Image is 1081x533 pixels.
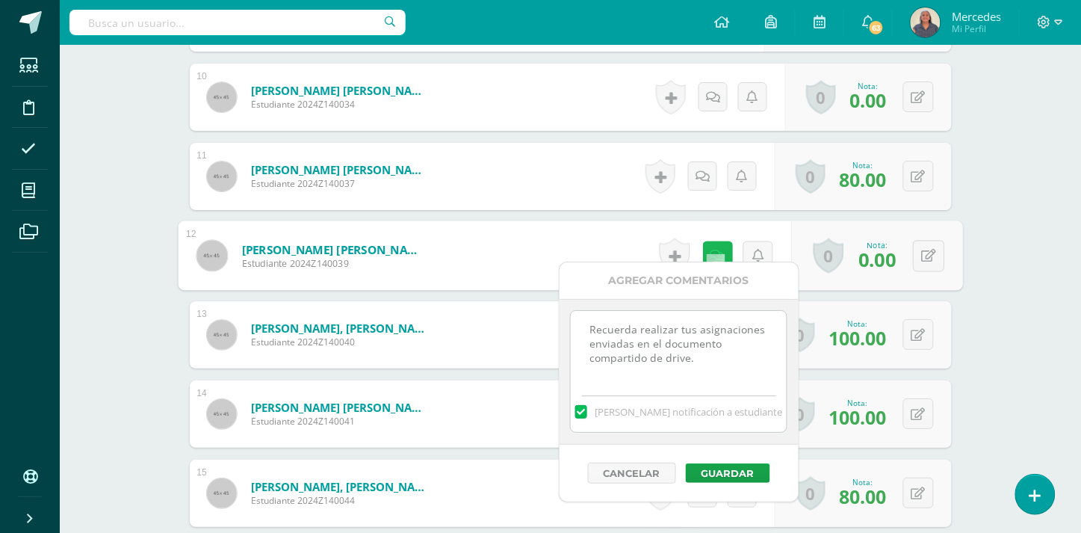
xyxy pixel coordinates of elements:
div: Nota: [829,398,887,408]
span: [PERSON_NAME] notificación a estudiante [595,405,783,419]
span: Mercedes [952,9,1001,24]
span: 80.00 [840,484,887,509]
a: [PERSON_NAME] [PERSON_NAME] [251,83,430,98]
span: Estudiante 2024Z140034 [251,98,430,111]
span: Estudiante 2024Z140037 [251,177,430,190]
div: Nota: [840,477,887,487]
img: 45x45 [207,320,237,350]
a: [PERSON_NAME] [PERSON_NAME] [251,400,430,415]
a: 0 [813,238,843,274]
span: Estudiante 2024Z140041 [251,415,430,428]
span: Estudiante 2024Z140044 [251,494,430,507]
span: 100.00 [829,325,887,351]
a: [PERSON_NAME] [PERSON_NAME] [241,241,426,257]
a: 0 [796,159,826,194]
span: 63 [868,19,885,36]
img: 45x45 [196,240,227,271]
a: [PERSON_NAME], [PERSON_NAME] [251,479,430,494]
span: 80.00 [840,167,887,192]
a: [PERSON_NAME] [PERSON_NAME] [251,162,430,177]
div: Agregar Comentarios [560,262,799,299]
a: 0 [796,476,826,511]
a: 0 [785,318,815,352]
span: Estudiante 2024Z140040 [251,336,430,348]
input: Busca un usuario... [69,10,406,35]
a: 0 [785,397,815,431]
img: 45x45 [207,161,237,191]
a: [PERSON_NAME], [PERSON_NAME] [251,321,430,336]
span: 0.00 [850,87,887,113]
span: 0.00 [858,246,896,272]
span: Mi Perfil [952,22,1001,35]
img: 45x45 [207,82,237,112]
span: Estudiante 2024Z140039 [241,257,426,271]
img: 45x45 [207,478,237,508]
button: Cancelar [588,463,676,484]
a: 0 [806,80,836,114]
div: Nota: [858,239,896,250]
button: Guardar [686,463,770,483]
span: 100.00 [829,404,887,430]
div: Nota: [829,318,887,329]
img: 45x45 [207,399,237,429]
img: 349f28f2f3b696b4e6c9a4fec5dddc87.png [911,7,941,37]
textarea: Recuerda realizar tus asignaciones enviadas en el documento compartido de drive. [571,311,787,386]
div: Nota: [840,160,887,170]
div: Nota: [850,81,887,91]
